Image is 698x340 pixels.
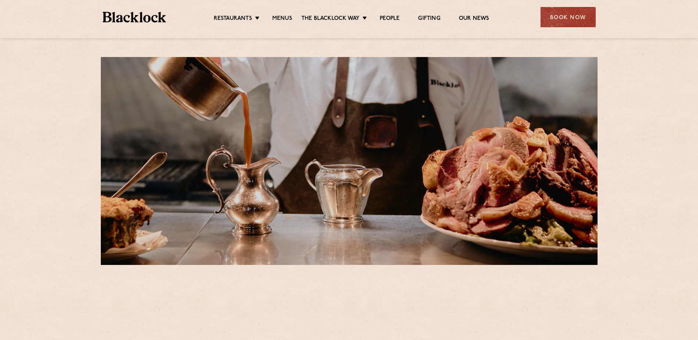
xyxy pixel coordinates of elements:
div: Book Now [541,7,596,27]
a: Restaurants [214,15,252,23]
a: Our News [459,15,489,23]
a: The Blacklock Way [301,15,359,23]
img: BL_Textured_Logo-footer-cropped.svg [103,12,166,22]
a: Menus [272,15,292,23]
a: Gifting [418,15,440,23]
a: People [380,15,400,23]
